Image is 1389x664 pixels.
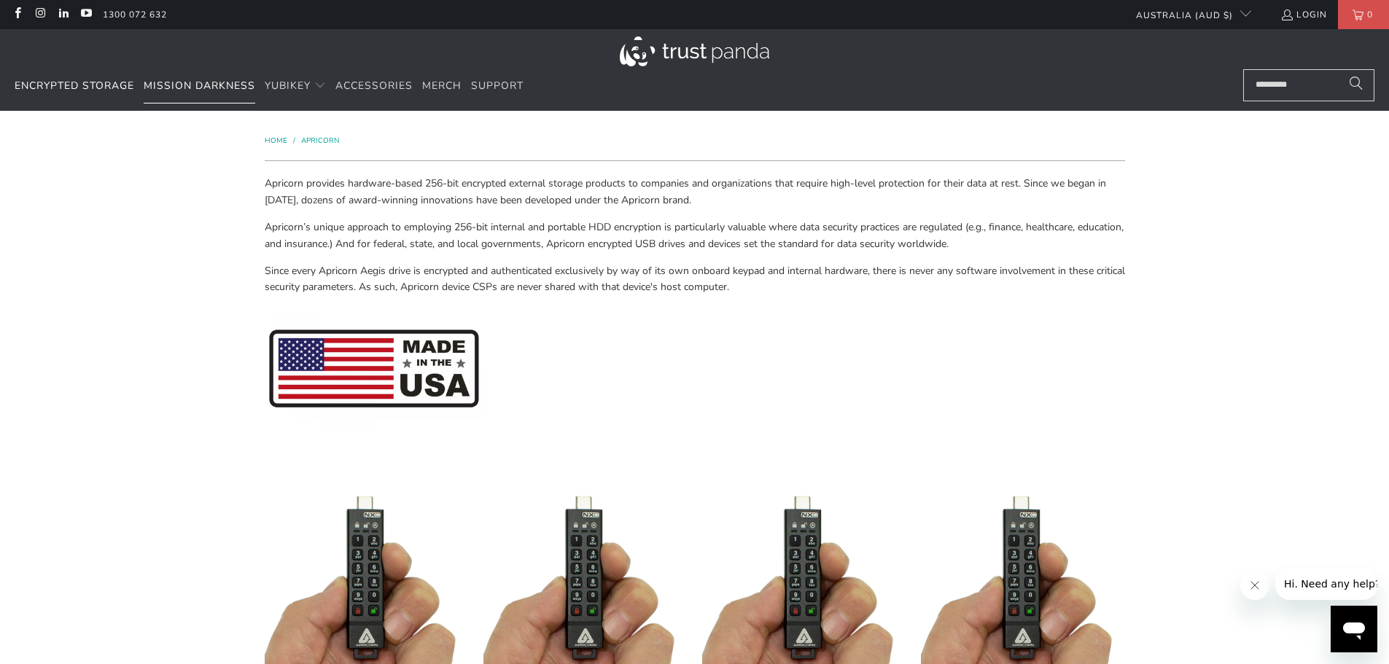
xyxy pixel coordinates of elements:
iframe: Message from company [1275,568,1377,600]
a: Trust Panda Australia on YouTube [79,9,92,20]
span: Home [265,136,287,146]
a: Apricorn [301,136,339,146]
span: Accessories [335,79,413,93]
a: 1300 072 632 [103,7,167,23]
iframe: Close message [1240,571,1269,600]
input: Search... [1243,69,1374,101]
a: Merch [422,69,462,103]
a: Mission Darkness [144,69,255,103]
a: Trust Panda Australia on Instagram [34,9,46,20]
a: Trust Panda Australia on Facebook [11,9,23,20]
nav: Translation missing: en.navigation.header.main_nav [15,69,524,103]
span: Hi. Need any help? [9,10,105,22]
span: YubiKey [265,79,311,93]
a: Trust Panda Australia on LinkedIn [57,9,69,20]
span: Since every Apricorn Aegis drive is encrypted and authenticated exclusively by way of its own onb... [265,264,1125,294]
a: Home [265,136,289,146]
img: Trust Panda Australia [620,36,769,66]
span: Support [471,79,524,93]
button: Search [1338,69,1374,101]
span: Encrypted Storage [15,79,134,93]
a: Support [471,69,524,103]
a: Accessories [335,69,413,103]
span: Mission Darkness [144,79,255,93]
summary: YubiKey [265,69,326,103]
a: Encrypted Storage [15,69,134,103]
a: Login [1280,7,1327,23]
span: Merch [422,79,462,93]
iframe: Button to launch messaging window [1331,606,1377,652]
span: Apricorn provides hardware-based 256-bit encrypted external storage products to companies and org... [265,176,1106,206]
span: / [293,136,295,146]
span: Apricorn’s unique approach to employing 256-bit internal and portable HDD encryption is particula... [265,220,1124,250]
